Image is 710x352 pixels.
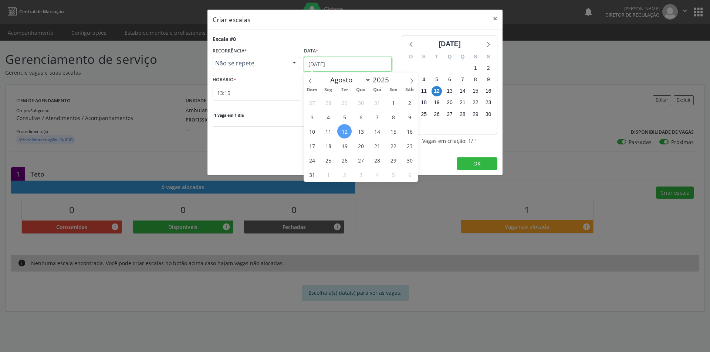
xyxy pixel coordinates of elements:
span: sábado, 2 de agosto de 2025 [483,63,494,73]
span: Agosto 15, 2025 [386,124,400,139]
div: Q [456,51,469,62]
span: Agosto 23, 2025 [402,139,417,153]
span: Agosto 12, 2025 [337,124,352,139]
label: RECORRÊNCIA [213,45,247,57]
span: terça-feira, 5 de agosto de 2025 [432,75,442,85]
span: Agosto 1, 2025 [386,95,400,110]
span: quinta-feira, 21 de agosto de 2025 [457,98,468,108]
span: Julho 27, 2025 [305,95,319,110]
span: quarta-feira, 13 de agosto de 2025 [444,86,455,96]
label: Data [304,45,318,57]
span: sábado, 30 de agosto de 2025 [483,109,494,119]
span: quarta-feira, 27 de agosto de 2025 [444,109,455,119]
span: quinta-feira, 7 de agosto de 2025 [457,75,468,85]
span: Agosto 14, 2025 [370,124,384,139]
h5: Criar escalas [213,15,250,24]
span: quinta-feira, 14 de agosto de 2025 [457,86,468,96]
span: Agosto 22, 2025 [386,139,400,153]
div: D [405,51,417,62]
span: Agosto 11, 2025 [321,124,335,139]
span: Agosto 10, 2025 [305,124,319,139]
span: Julho 29, 2025 [337,95,352,110]
span: Agosto 2, 2025 [402,95,417,110]
span: sábado, 9 de agosto de 2025 [483,75,494,85]
div: Escala #0 [213,35,236,43]
span: Setembro 6, 2025 [402,167,417,182]
div: T [430,51,443,62]
div: Q [443,51,456,62]
span: Setembro 4, 2025 [370,167,384,182]
span: quinta-feira, 28 de agosto de 2025 [457,109,468,119]
span: Agosto 16, 2025 [402,124,417,139]
span: Agosto 9, 2025 [402,110,417,124]
span: OK [473,160,481,167]
span: Setembro 5, 2025 [386,167,400,182]
div: Vagas em criação: 1 [402,137,497,145]
span: Qua [353,88,369,92]
span: Agosto 17, 2025 [305,139,319,153]
span: Sáb [402,88,418,92]
input: 00:00 [213,86,300,100]
span: Dom [304,88,320,92]
span: Agosto 29, 2025 [386,153,400,167]
span: terça-feira, 19 de agosto de 2025 [432,98,442,108]
span: Julho 28, 2025 [321,95,335,110]
button: OK [457,157,497,170]
span: Agosto 18, 2025 [321,139,335,153]
span: terça-feira, 26 de agosto de 2025 [432,109,442,119]
div: [DATE] [436,39,464,49]
span: segunda-feira, 4 de agosto de 2025 [419,75,429,85]
span: Agosto 27, 2025 [354,153,368,167]
span: / 1 [471,137,477,145]
span: sexta-feira, 15 de agosto de 2025 [470,86,481,96]
span: segunda-feira, 18 de agosto de 2025 [419,98,429,108]
span: sábado, 16 de agosto de 2025 [483,86,494,96]
span: Setembro 3, 2025 [354,167,368,182]
span: sexta-feira, 22 de agosto de 2025 [470,98,481,108]
span: quarta-feira, 6 de agosto de 2025 [444,75,455,85]
span: sexta-feira, 1 de agosto de 2025 [470,63,481,73]
span: segunda-feira, 11 de agosto de 2025 [419,86,429,96]
span: Agosto 6, 2025 [354,110,368,124]
span: Agosto 20, 2025 [354,139,368,153]
span: Agosto 25, 2025 [321,153,335,167]
span: Agosto 21, 2025 [370,139,384,153]
label: HORÁRIO [213,74,236,86]
span: Agosto 30, 2025 [402,153,417,167]
button: Close [488,10,503,28]
div: S [417,51,430,62]
span: 1 vaga em 1 dia [213,112,245,118]
span: Agosto 8, 2025 [386,110,400,124]
input: Selecione uma data [304,57,392,72]
span: terça-feira, 12 de agosto de 2025 [432,86,442,96]
span: Agosto 3, 2025 [305,110,319,124]
span: Setembro 2, 2025 [337,167,352,182]
span: Julho 31, 2025 [370,95,384,110]
span: Agosto 28, 2025 [370,153,384,167]
span: quarta-feira, 20 de agosto de 2025 [444,98,455,108]
span: Qui [369,88,385,92]
span: Agosto 7, 2025 [370,110,384,124]
span: sábado, 23 de agosto de 2025 [483,98,494,108]
input: Year [371,75,395,85]
span: Setembro 1, 2025 [321,167,335,182]
span: Sex [385,88,402,92]
span: sexta-feira, 29 de agosto de 2025 [470,109,481,119]
div: S [469,51,482,62]
span: Agosto 26, 2025 [337,153,352,167]
span: Agosto 24, 2025 [305,153,319,167]
span: Agosto 5, 2025 [337,110,352,124]
span: Agosto 4, 2025 [321,110,335,124]
select: Month [327,75,371,85]
span: Agosto 31, 2025 [305,167,319,182]
div: S [482,51,495,62]
span: Ter [337,88,353,92]
span: Agosto 19, 2025 [337,139,352,153]
span: sexta-feira, 8 de agosto de 2025 [470,75,481,85]
span: Julho 30, 2025 [354,95,368,110]
span: Seg [320,88,337,92]
span: segunda-feira, 25 de agosto de 2025 [419,109,429,119]
span: Não se repete [215,59,285,67]
span: Agosto 13, 2025 [354,124,368,139]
